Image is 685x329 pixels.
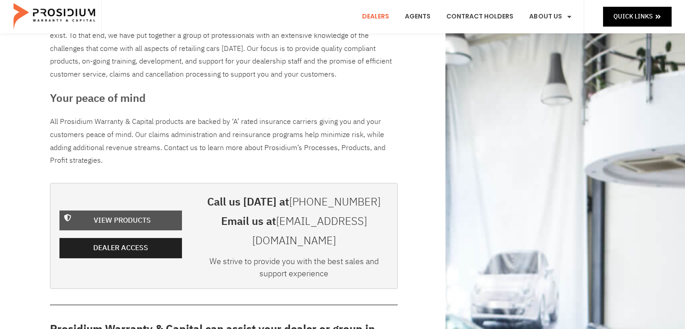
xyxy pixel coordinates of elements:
p: All Prosidium Warranty & Capital products are backed by ‘A’ rated insurance carriers giving you a... [50,115,398,167]
span: Quick Links [613,11,653,22]
span: Last Name [174,1,202,8]
a: View Products [59,210,182,231]
span: View Products [94,214,151,227]
a: [PHONE_NUMBER] [289,194,381,210]
h3: Email us at [200,212,388,251]
a: [EMAIL_ADDRESS][DOMAIN_NAME] [252,213,367,249]
a: Dealer Access [59,238,182,258]
a: Quick Links [603,7,671,26]
div: Dealerships are the backbone of the American economy. Without you and your dedicated team, we don... [50,16,398,81]
h3: Your peace of mind [50,90,398,106]
div: We strive to provide you with the best sales and support experience [200,255,388,284]
span: Dealer Access [93,242,148,255]
h3: Call us [DATE] at [200,192,388,212]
